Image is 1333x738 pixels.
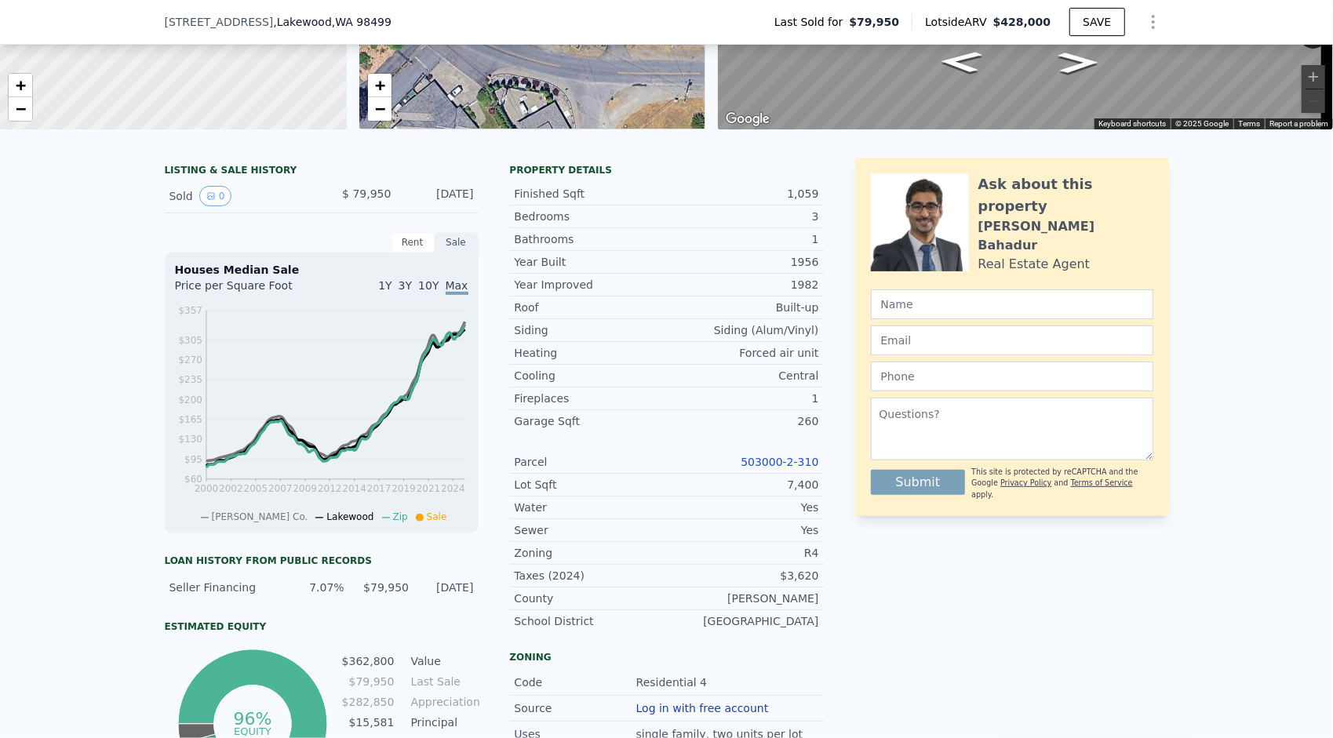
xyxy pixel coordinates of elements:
tspan: $200 [178,394,202,405]
a: Privacy Policy [1000,478,1051,487]
button: Log in with free account [636,702,769,714]
div: Property details [510,164,824,176]
div: Estimated Equity [165,620,479,633]
div: $79,950 [354,580,409,595]
div: R4 [667,545,819,561]
span: © 2025 Google [1175,119,1229,128]
span: − [374,99,384,118]
div: Zoning [515,545,667,561]
div: Lot Sqft [515,477,667,493]
a: Zoom out [368,97,392,121]
tspan: $305 [178,335,202,346]
div: Water [515,500,667,515]
div: Yes [667,500,819,515]
tspan: equity [234,725,271,737]
td: Principal [408,714,479,731]
td: Value [408,653,479,670]
div: Roof [515,300,667,315]
span: Zip [393,511,408,522]
input: Phone [871,362,1153,391]
div: LISTING & SALE HISTORY [165,164,479,180]
div: 7,400 [667,477,819,493]
div: Sold [169,186,309,206]
span: + [16,75,26,95]
div: Year Improved [515,277,667,293]
button: Show Options [1138,6,1169,38]
button: Zoom in [1302,65,1325,89]
div: 3 [667,209,819,224]
div: Central [667,368,819,384]
input: Email [871,325,1153,355]
path: Go East, Avondale Rd SW [1041,47,1116,78]
td: $282,850 [341,693,395,711]
button: Submit [871,470,966,495]
div: 1 [667,391,819,406]
div: [GEOGRAPHIC_DATA] [667,613,819,629]
div: Heating [515,345,667,361]
div: Price per Square Foot [175,278,322,303]
span: $79,950 [850,14,900,30]
span: Last Sold for [774,14,850,30]
span: 1Y [378,279,392,292]
td: Last Sale [408,673,479,690]
a: 503000-2-310 [741,456,818,468]
div: Zoning [510,651,824,663]
span: − [16,99,26,118]
div: 1956 [667,254,819,270]
div: Sewer [515,522,667,538]
a: Open this area in Google Maps (opens a new window) [722,109,774,129]
div: County [515,591,667,606]
tspan: $235 [178,375,202,386]
div: Siding (Alum/Vinyl) [667,322,819,338]
tspan: 2021 [417,484,441,495]
td: $362,800 [341,653,395,670]
span: Lakewood [326,511,373,522]
div: Ask about this property [978,173,1153,217]
tspan: $60 [184,474,202,485]
div: Bedrooms [515,209,667,224]
path: Go Northwest, Avondale Rd SW [922,46,1000,78]
tspan: $357 [178,305,202,316]
div: [PERSON_NAME] [667,591,819,606]
tspan: 2005 [243,484,268,495]
a: Report a problem [1269,119,1328,128]
span: 10Y [418,279,439,292]
span: [STREET_ADDRESS] [165,14,274,30]
span: Lotside ARV [925,14,992,30]
div: 7.07% [289,580,344,595]
div: [DATE] [418,580,473,595]
div: Year Built [515,254,667,270]
tspan: 2024 [441,484,465,495]
td: $79,950 [341,673,395,690]
div: Rent [391,232,435,253]
tspan: $165 [178,414,202,425]
div: Finished Sqft [515,186,667,202]
tspan: 96% [234,709,272,729]
tspan: 2012 [318,484,342,495]
button: SAVE [1069,8,1124,36]
button: Keyboard shortcuts [1098,118,1166,129]
tspan: 2000 [194,484,218,495]
div: Code [515,674,636,690]
div: 260 [667,413,819,429]
div: Taxes (2024) [515,568,667,583]
tspan: 2007 [268,484,293,495]
div: Seller Financing [169,580,280,595]
td: Appreciation [408,693,479,711]
span: $ 79,950 [342,187,391,200]
div: Cooling [515,368,667,384]
span: 3Y [399,279,412,292]
td: $15,581 [341,714,395,731]
span: , WA 98499 [332,16,392,28]
tspan: 2014 [342,484,366,495]
tspan: $270 [178,354,202,365]
div: Bathrooms [515,231,667,247]
div: [DATE] [404,186,474,206]
img: Google [722,109,774,129]
div: Yes [667,522,819,538]
span: Max [446,279,468,295]
tspan: 2009 [293,484,317,495]
div: Fireplaces [515,391,667,406]
div: Built-up [667,300,819,315]
div: Residential 4 [636,674,710,690]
